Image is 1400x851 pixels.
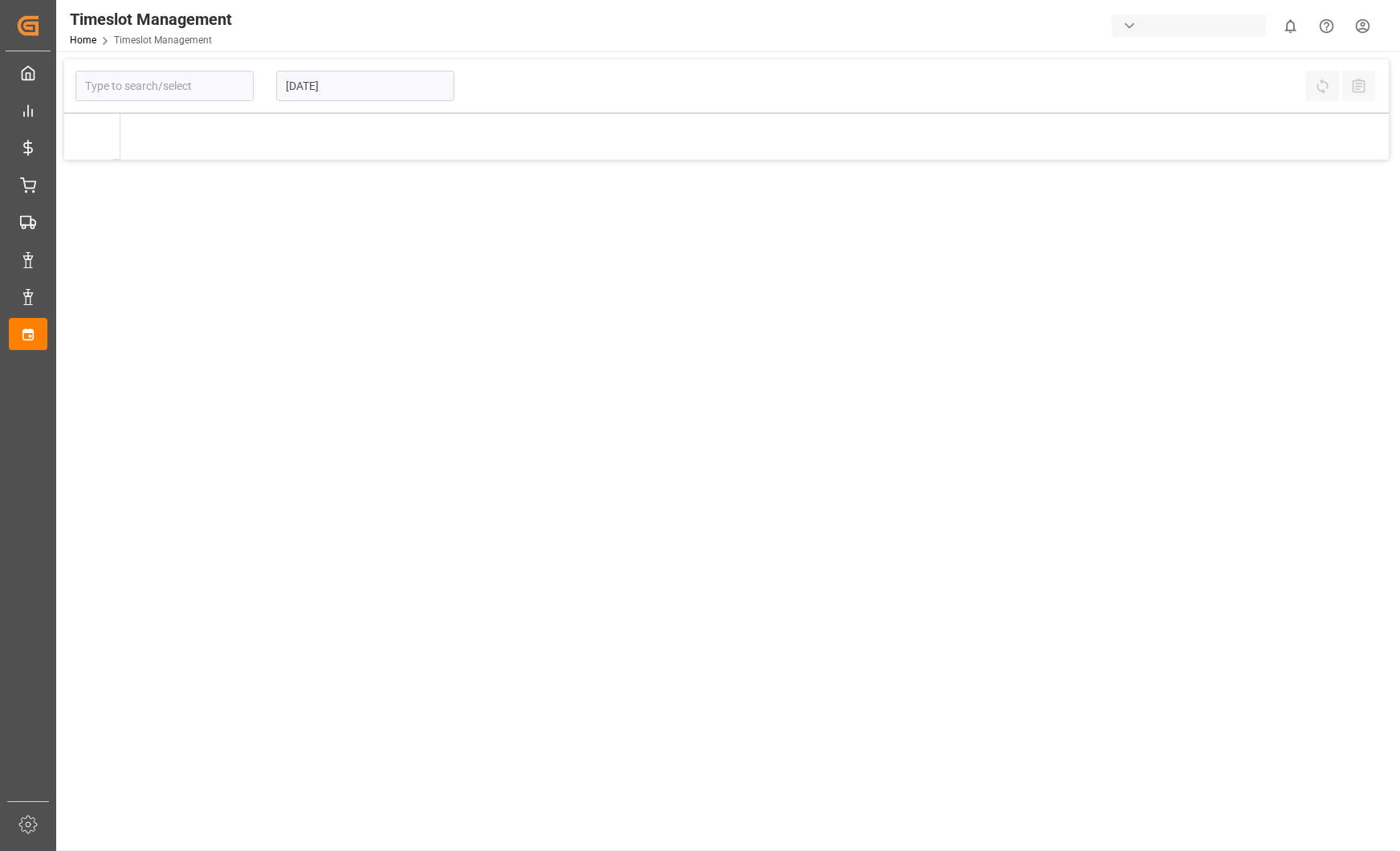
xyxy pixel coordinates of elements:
[1308,8,1345,44] button: Help Center
[276,71,454,101] input: DD-MM-YYYY
[75,71,254,101] input: Type to search/select
[70,7,232,31] div: Timeslot Management
[1272,8,1308,44] button: show 0 new notifications
[70,35,96,46] a: Home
